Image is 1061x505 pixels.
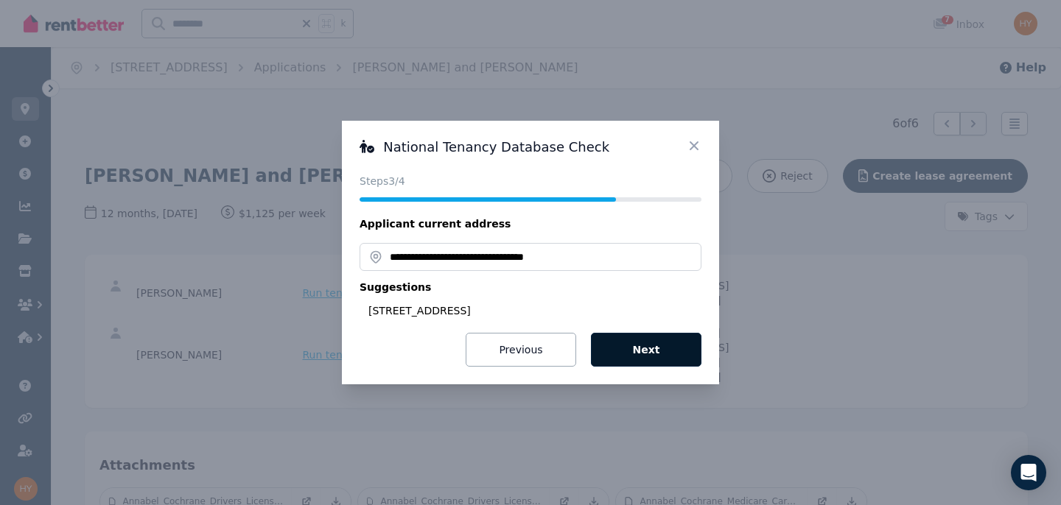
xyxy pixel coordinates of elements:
[591,333,701,367] button: Next
[368,303,701,318] div: [STREET_ADDRESS]
[360,174,701,188] p: Steps 3 /4
[360,216,701,231] legend: Applicant current address
[360,138,701,156] h3: National Tenancy Database Check
[466,333,576,367] button: Previous
[360,280,701,294] p: Suggestions
[1011,455,1046,490] div: Open Intercom Messenger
